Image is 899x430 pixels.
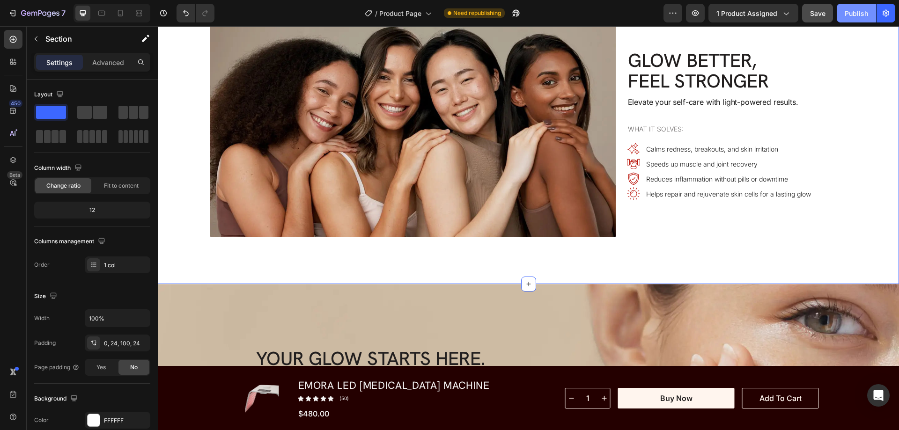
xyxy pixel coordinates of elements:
[469,23,631,66] h3: Glow Better, Feel Stronger
[140,381,402,394] div: $480.00
[97,321,355,364] h2: Your Glow Starts Here. Limited Time Only!
[453,9,501,17] span: Need republishing
[9,100,22,107] div: 450
[708,4,798,22] button: 1 product assigned
[802,4,833,22] button: Save
[488,133,653,143] p: Speeds up muscle and joint recovery
[420,362,441,382] input: quantity
[34,88,66,101] div: Layout
[104,339,148,348] div: 0, 24, 100, 24
[602,367,644,377] div: Add to cart
[584,362,661,382] button: Add to cart
[61,7,66,19] p: 7
[34,393,80,405] div: Background
[182,369,191,375] p: (50)
[34,314,50,322] div: Width
[104,182,139,190] span: Fit to content
[92,58,124,67] p: Advanced
[460,362,577,382] button: Buy Now
[85,310,150,327] input: Auto
[470,71,641,81] p: Elevate your self-care with light-powered results.
[130,363,138,372] span: No
[34,339,56,347] div: Padding
[7,171,22,179] div: Beta
[379,8,421,18] span: Product Page
[34,235,107,248] div: Columns management
[45,33,122,44] p: Section
[441,362,452,382] button: increment
[488,118,653,128] p: Calms redness, breakouts, and skin irritation
[716,8,777,18] span: 1 product assigned
[158,26,899,430] iframe: Design area
[36,204,148,217] div: 12
[837,4,876,22] button: Publish
[46,182,81,190] span: Change ratio
[488,163,653,173] p: Helps repair and rejuvenate skin cells for a lasting glow
[96,363,106,372] span: Yes
[502,367,535,377] div: Buy Now
[46,58,73,67] p: Settings
[34,261,50,269] div: Order
[177,4,214,22] div: Undo/Redo
[375,8,377,18] span: /
[34,162,84,175] div: Column width
[34,416,49,424] div: Color
[4,4,70,22] button: 7
[810,9,825,17] span: Save
[488,148,653,158] p: Reduces inflammation without pills or downtime
[34,290,59,303] div: Size
[867,384,890,407] div: Open Intercom Messenger
[104,261,148,270] div: 1 col
[408,362,420,382] button: decrement
[470,98,687,108] p: WHAT IT SOLVES:
[104,416,148,425] div: FFFFFF
[845,8,868,18] div: Publish
[34,363,80,372] div: Page padding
